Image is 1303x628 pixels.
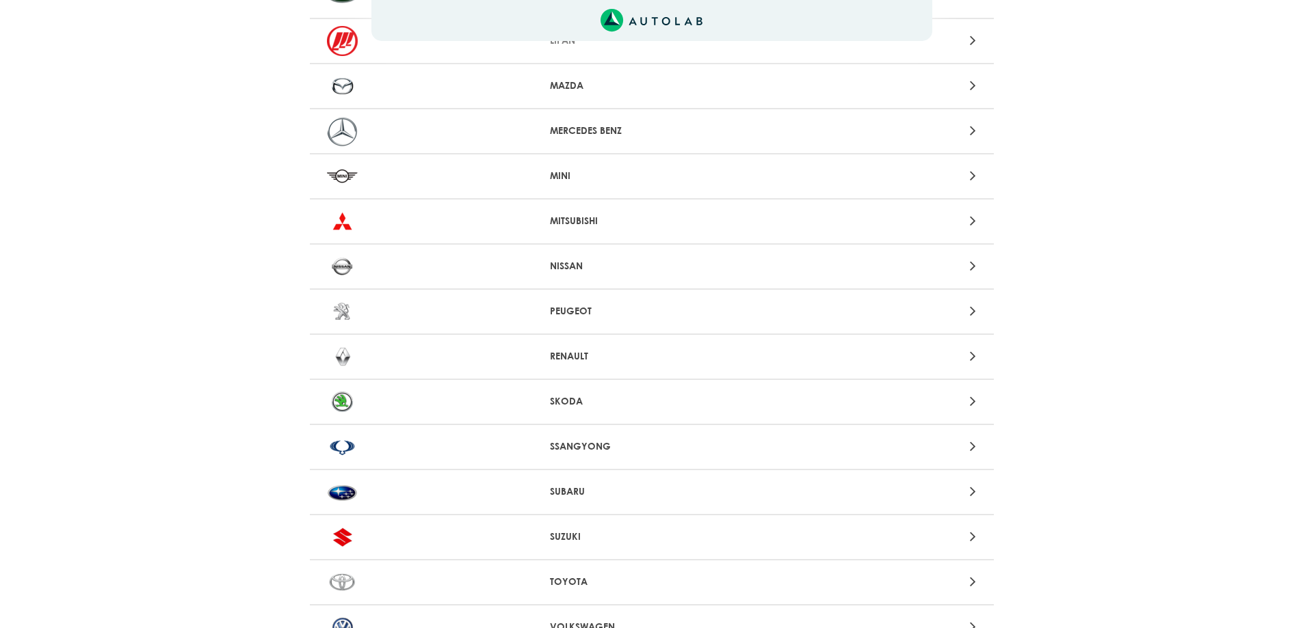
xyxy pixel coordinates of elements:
p: SSANGYONG [550,439,753,454]
p: MINI [550,169,753,183]
p: TOYOTA [550,575,753,589]
p: SUBARU [550,484,753,499]
img: MINI [327,161,358,191]
img: MAZDA [327,71,358,101]
p: LIFAN [550,33,753,48]
img: NISSAN [327,251,358,282]
p: MAZDA [550,79,753,93]
p: RENAULT [550,349,753,364]
img: PEUGEOT [327,297,358,327]
p: SUZUKI [550,530,753,544]
img: MERCEDES BENZ [327,116,358,146]
p: PEUGEOT [550,304,753,318]
p: MERCEDES BENZ [550,124,753,138]
p: MITSUBISHI [550,214,753,228]
p: SKODA [550,394,753,409]
img: SUZUKI [327,522,358,552]
img: SUBARU [327,477,358,507]
a: Link al sitio de autolab [601,13,702,26]
img: MITSUBISHI [327,206,358,236]
p: NISSAN [550,259,753,273]
img: LIFAN [327,26,358,56]
img: TOYOTA [327,567,358,597]
img: RENAULT [327,342,358,372]
img: SSANGYONG [327,432,358,462]
img: SKODA [327,387,358,417]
